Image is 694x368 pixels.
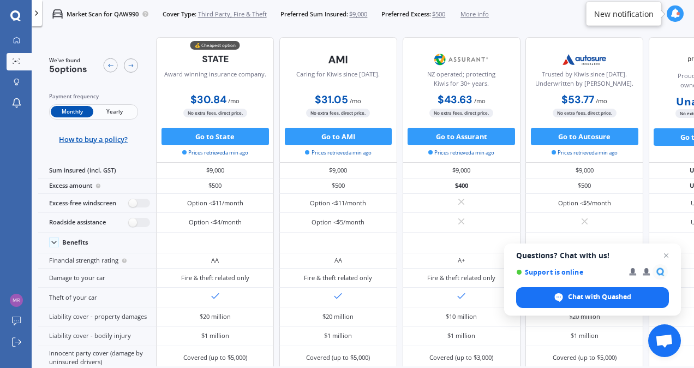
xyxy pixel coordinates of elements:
[38,194,156,213] div: Excess-free windscreen
[280,10,348,19] span: Preferred Sum Insured:
[156,179,274,194] div: $500
[161,128,269,145] button: Go to State
[198,10,267,19] span: Third Party, Fire & Theft
[296,70,380,92] div: Caring for Kiwis since [DATE].
[458,256,465,265] div: A+
[553,109,617,117] span: No extra fees, direct price.
[312,218,364,227] div: Option <$5/month
[571,331,599,340] div: $1 million
[304,274,372,282] div: Fire & theft related only
[553,353,617,362] div: Covered (up to $5,000)
[38,307,156,327] div: Liability cover - property damages
[93,106,136,117] span: Yearly
[429,353,493,362] div: Covered (up to $3,000)
[183,353,247,362] div: Covered (up to $5,000)
[187,199,243,207] div: Option <$11/month
[59,135,128,144] span: How to buy a policy?
[38,179,156,194] div: Excess amount
[62,239,88,246] div: Benefits
[315,93,348,106] b: $31.05
[182,149,248,157] span: Prices retrieved a min ago
[38,269,156,288] div: Damage to your car
[561,93,594,106] b: $53.77
[408,128,515,145] button: Go to Assurant
[558,199,611,207] div: Option <$5/month
[474,97,486,105] span: / mo
[190,93,226,106] b: $30.84
[309,49,367,70] img: AMI-text-1.webp
[447,331,475,340] div: $1 million
[49,63,87,75] span: 5 options
[660,249,673,262] span: Close chat
[596,97,607,105] span: / mo
[533,70,636,92] div: Trusted by Kiwis since [DATE]. Underwritten by [PERSON_NAME].
[516,251,669,260] span: Questions? Chat with us!
[525,179,643,194] div: $500
[428,149,494,157] span: Prices retrieved a min ago
[38,327,156,346] div: Liability cover - bodily injury
[310,199,366,207] div: Option <$11/month
[306,353,370,362] div: Covered (up to $5,000)
[279,179,397,194] div: $500
[49,57,87,64] span: We've found
[38,253,156,269] div: Financial strength rating
[410,70,512,92] div: NZ operated; protecting Kiwis for 30+ years.
[181,274,249,282] div: Fire & theft related only
[594,8,654,19] div: New notification
[446,312,477,321] div: $10 million
[427,274,495,282] div: Fire & theft related only
[67,10,139,19] p: Market Scan for QAW990
[38,163,156,178] div: Sum insured (incl. GST)
[189,218,242,227] div: Option <$4/month
[350,97,361,105] span: / mo
[49,92,138,101] div: Payment frequency
[334,256,342,265] div: AA
[516,287,669,308] div: Chat with Quashed
[403,179,520,194] div: $400
[322,312,354,321] div: $20 million
[569,312,600,321] div: $20 million
[285,128,392,145] button: Go to AMI
[531,128,638,145] button: Go to Autosure
[51,106,93,117] span: Monthly
[156,163,274,178] div: $9,000
[305,149,371,157] span: Prices retrieved a min ago
[211,256,219,265] div: AA
[552,149,618,157] span: Prices retrieved a min ago
[52,9,63,19] img: car.f15378c7a67c060ca3f3.svg
[438,93,472,106] b: $43.63
[200,312,231,321] div: $20 million
[10,294,23,307] img: e8f9164871ffda6377f8da83132c9cee
[516,268,621,276] span: Support is online
[568,292,631,302] span: Chat with Quashed
[403,163,520,178] div: $9,000
[306,109,370,117] span: No extra fees, direct price.
[460,10,489,19] span: More info
[381,10,431,19] span: Preferred Excess:
[279,163,397,178] div: $9,000
[432,10,445,19] span: $500
[38,288,156,307] div: Theft of your car
[201,331,229,340] div: $1 million
[429,109,493,117] span: No extra fees, direct price.
[525,163,643,178] div: $9,000
[164,70,266,92] div: Award winning insurance company.
[163,10,196,19] span: Cover Type:
[349,10,367,19] span: $9,000
[555,49,613,70] img: Autosure.webp
[38,213,156,232] div: Roadside assistance
[648,324,681,357] div: Open chat
[190,41,240,50] div: 💰 Cheapest option
[228,97,240,105] span: / mo
[324,331,352,340] div: $1 million
[183,109,247,117] span: No extra fees, direct price.
[187,49,244,69] img: State-text-1.webp
[433,49,490,70] img: Assurant.png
